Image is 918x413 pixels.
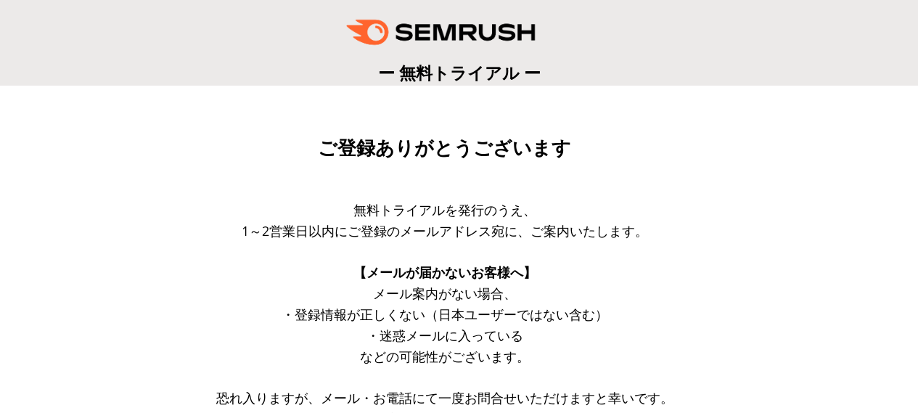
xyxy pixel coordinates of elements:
[242,222,648,240] span: 1～2営業日以内にご登録のメールアドレス宛に、ご案内いたします。
[373,285,517,302] span: メール案内がない場合、
[360,348,530,365] span: などの可能性がございます。
[216,389,673,406] span: 恐れ入りますが、メール・お電話にて一度お問合せいただけますと幸いです。
[378,61,541,84] span: ー 無料トライアル ー
[282,306,608,323] span: ・登録情報が正しくない（日本ユーザーではない含む）
[318,137,571,159] span: ご登録ありがとうございます
[366,327,523,344] span: ・迷惑メールに入っている
[353,263,536,281] span: 【メールが届かないお客様へ】
[353,201,536,218] span: 無料トライアルを発行のうえ、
